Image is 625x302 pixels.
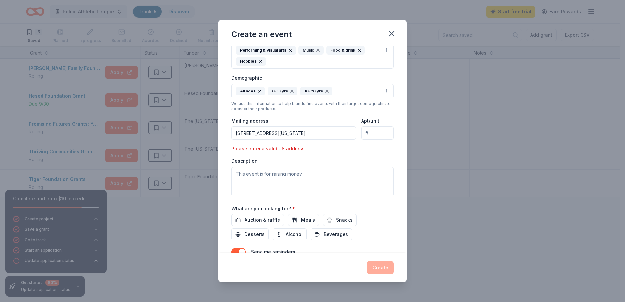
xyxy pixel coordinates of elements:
div: Create an event [231,29,292,40]
label: Demographic [231,75,262,81]
span: Snacks [336,216,353,224]
input: Enter a US address [231,126,356,140]
div: We use this information to help brands find events with their target demographic to sponsor their... [231,101,394,111]
button: Alcohol [273,228,307,240]
label: Mailing address [231,118,268,124]
span: Alcohol [286,230,303,238]
label: Send me reminders [251,249,295,255]
button: Meals [288,214,319,226]
div: Please enter a valid US address [231,145,309,153]
label: Apt/unit [361,118,379,124]
div: 0-10 yrs [268,87,297,95]
button: Desserts [231,228,269,240]
div: Music [298,46,324,55]
label: What are you looking for? [231,205,295,212]
button: Auction & raffle [231,214,284,226]
span: Beverages [324,230,348,238]
button: Performing & visual artsMusicFood & drinkHobbies [231,43,394,69]
input: # [361,126,394,140]
div: Performing & visual arts [236,46,296,55]
div: Hobbies [236,57,266,66]
div: All ages [236,87,265,95]
button: All ages0-10 yrs10-20 yrs [231,84,394,98]
label: Description [231,158,258,164]
span: Auction & raffle [245,216,280,224]
div: 10-20 yrs [300,87,332,95]
button: Snacks [323,214,357,226]
span: Meals [301,216,315,224]
span: Desserts [245,230,265,238]
button: Beverages [311,228,352,240]
div: Food & drink [326,46,365,55]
